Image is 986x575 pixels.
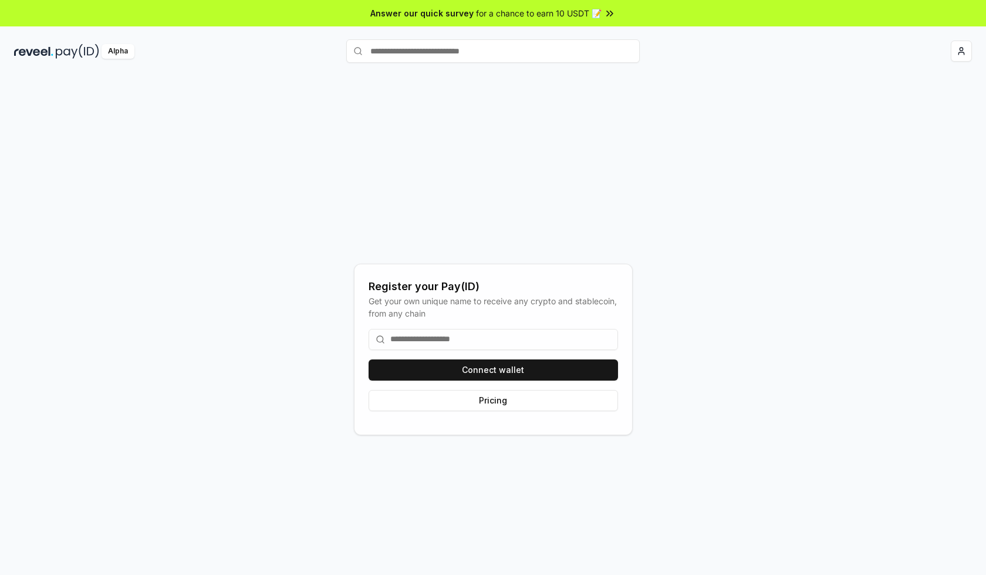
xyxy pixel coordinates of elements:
[370,7,474,19] span: Answer our quick survey
[102,44,134,59] div: Alpha
[476,7,602,19] span: for a chance to earn 10 USDT 📝
[369,278,618,295] div: Register your Pay(ID)
[369,359,618,381] button: Connect wallet
[56,44,99,59] img: pay_id
[369,390,618,411] button: Pricing
[369,295,618,320] div: Get your own unique name to receive any crypto and stablecoin, from any chain
[14,44,53,59] img: reveel_dark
